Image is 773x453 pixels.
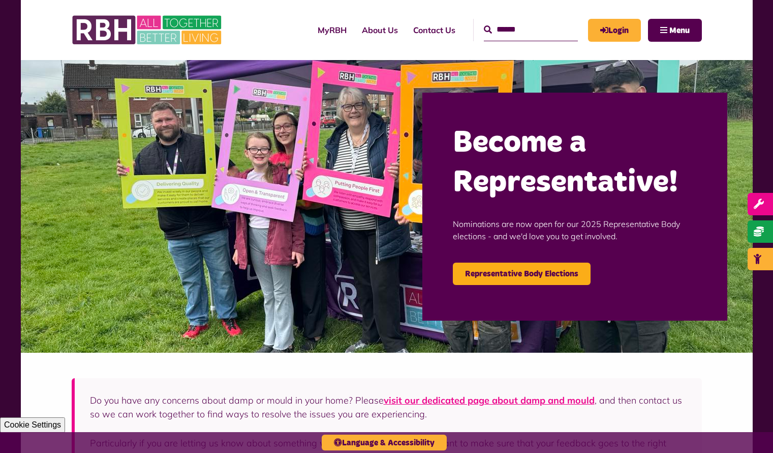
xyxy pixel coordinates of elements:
[453,123,697,203] h2: Become a Representative!
[72,10,224,50] img: RBH
[648,19,702,42] button: Navigation
[453,203,697,258] p: Nominations are now open for our 2025 Representative Body elections - and we'd love you to get in...
[21,60,753,353] img: Image (22)
[90,393,687,421] p: Do you have any concerns about damp or mould in your home? Please , and then contact us so we can...
[384,394,595,406] a: visit our dedicated page about damp and mould
[310,16,354,44] a: MyRBH
[322,435,447,450] button: Language & Accessibility
[588,19,641,42] a: MyRBH
[406,16,463,44] a: Contact Us
[669,26,690,35] span: Menu
[354,16,406,44] a: About Us
[453,263,591,285] a: Representative Body Elections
